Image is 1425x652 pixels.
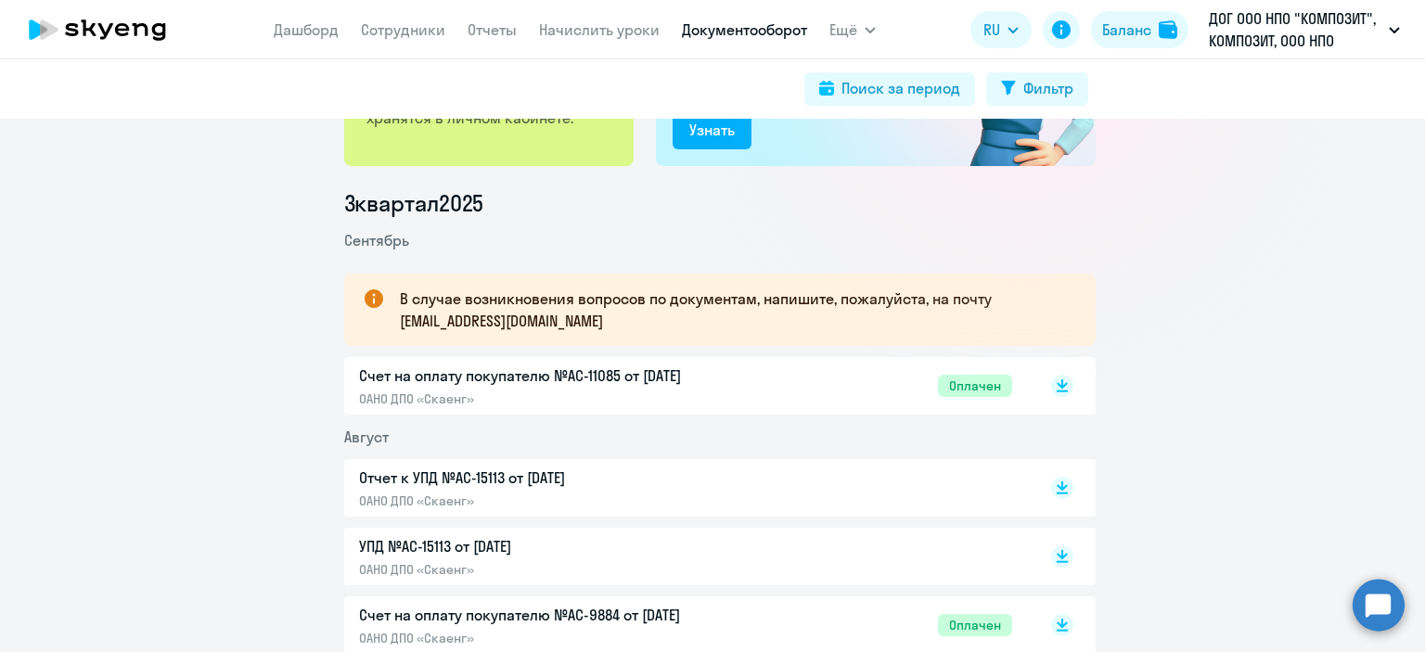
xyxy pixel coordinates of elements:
[1102,19,1151,41] div: Баланс
[841,77,960,99] div: Поиск за период
[359,364,749,387] p: Счет на оплату покупателю №AC-11085 от [DATE]
[359,561,749,578] p: ОАНО ДПО «Скаенг»
[344,428,389,446] span: Август
[359,390,749,407] p: ОАНО ДПО «Скаенг»
[359,535,1012,578] a: УПД №AC-15113 от [DATE]ОАНО ДПО «Скаенг»
[804,72,975,106] button: Поиск за период
[359,467,1012,509] a: Отчет к УПД №AC-15113 от [DATE]ОАНО ДПО «Скаенг»
[344,231,409,249] span: Сентябрь
[938,375,1012,397] span: Оплачен
[682,20,807,39] a: Документооборот
[359,364,1012,407] a: Счет на оплату покупателю №AC-11085 от [DATE]ОАНО ДПО «Скаенг»Оплачен
[1023,77,1073,99] div: Фильтр
[986,72,1088,106] button: Фильтр
[1200,7,1409,52] button: ДОГ ООО НПО "КОМПОЗИТ", КОМПОЗИТ, ООО НПО
[970,11,1032,48] button: RU
[468,20,517,39] a: Отчеты
[400,288,1062,332] p: В случае возникновения вопросов по документам, напишите, пожалуйста, на почту [EMAIL_ADDRESS][DOM...
[274,20,339,39] a: Дашборд
[938,614,1012,636] span: Оплачен
[359,467,749,489] p: Отчет к УПД №AC-15113 от [DATE]
[1091,11,1188,48] button: Балансbalance
[539,20,660,39] a: Начислить уроки
[361,20,445,39] a: Сотрудники
[344,188,1096,218] li: 3 квартал 2025
[359,535,749,557] p: УПД №AC-15113 от [DATE]
[359,492,749,509] p: ОАНО ДПО «Скаенг»
[983,19,1000,41] span: RU
[673,112,751,149] button: Узнать
[829,11,876,48] button: Ещё
[359,604,1012,646] a: Счет на оплату покупателю №AC-9884 от [DATE]ОАНО ДПО «Скаенг»Оплачен
[689,119,735,141] div: Узнать
[359,604,749,626] p: Счет на оплату покупателю №AC-9884 от [DATE]
[1209,7,1381,52] p: ДОГ ООО НПО "КОМПОЗИТ", КОМПОЗИТ, ООО НПО
[359,630,749,646] p: ОАНО ДПО «Скаенг»
[829,19,857,41] span: Ещё
[1159,20,1177,39] img: balance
